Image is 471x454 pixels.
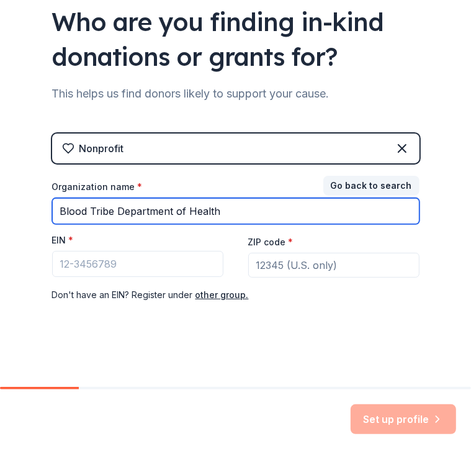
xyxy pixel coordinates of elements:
[52,234,74,247] label: EIN
[79,141,124,156] div: Nonprofit
[52,251,223,277] input: 12-3456789
[52,288,419,302] div: Don ' t have an EIN? Register under
[248,253,419,278] input: 12345 (U.S. only)
[323,176,419,196] button: Go back to search
[52,181,143,193] label: Organization name
[52,84,419,104] div: This helps us find donors likely to support your cause.
[52,198,419,224] input: American Red Cross
[52,4,419,74] div: Who are you finding in-kind donations or grants for?
[248,236,294,248] label: ZIP code
[195,288,249,302] button: other group.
